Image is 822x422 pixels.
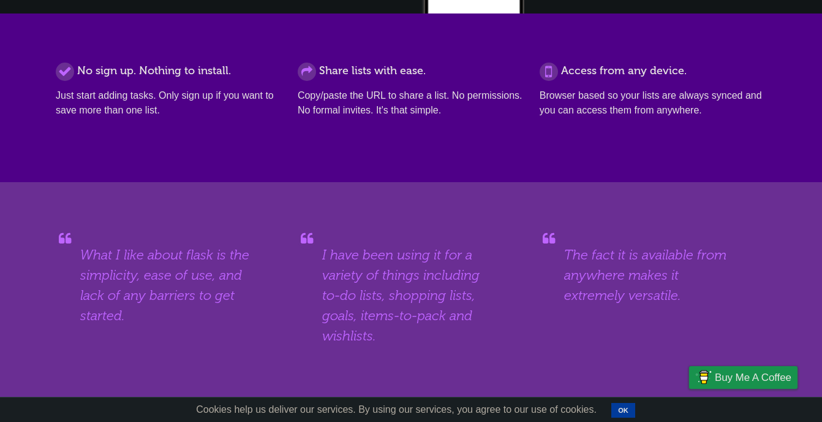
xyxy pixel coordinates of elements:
p: Copy/paste the URL to share a list. No permissions. No formal invites. It's that simple. [298,88,524,118]
span: Buy me a coffee [715,367,791,388]
p: Just start adding tasks. Only sign up if you want to save more than one list. [56,88,282,118]
img: Buy me a coffee [695,367,712,388]
blockquote: The fact it is available from anywhere makes it extremely versatile. [564,245,742,305]
h2: No sign up. Nothing to install. [56,63,282,79]
a: Buy me a coffee [689,366,797,389]
button: OK [611,403,635,418]
p: Browser based so your lists are always synced and you can access them from anywhere. [540,88,766,118]
blockquote: I have been using it for a variety of things including to-do lists, shopping lists, goals, items-... [322,245,500,346]
span: Cookies help us deliver our services. By using our services, you agree to our use of cookies. [184,397,609,422]
blockquote: What I like about flask is the simplicity, ease of use, and lack of any barriers to get started. [80,245,258,326]
h2: Access from any device. [540,63,766,79]
h2: Share lists with ease. [298,63,524,79]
